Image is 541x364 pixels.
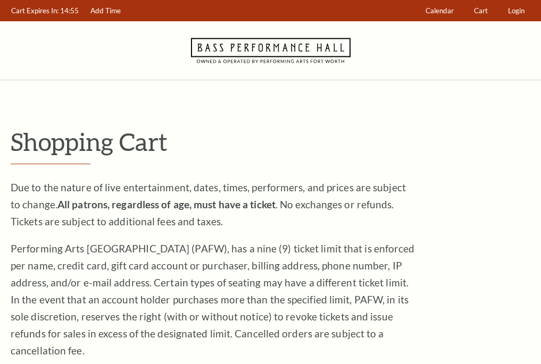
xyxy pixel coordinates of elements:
[11,128,530,155] p: Shopping Cart
[11,181,406,227] span: Due to the nature of live entertainment, dates, times, performers, and prices are subject to chan...
[11,240,415,359] p: Performing Arts [GEOGRAPHIC_DATA] (PAFW), has a nine (9) ticket limit that is enforced per name, ...
[503,1,530,21] a: Login
[57,198,276,210] strong: All patrons, regardless of age, must have a ticket
[508,6,525,15] span: Login
[11,6,59,15] span: Cart Expires In:
[469,1,493,21] a: Cart
[421,1,459,21] a: Calendar
[60,6,79,15] span: 14:55
[474,6,488,15] span: Cart
[86,1,126,21] a: Add Time
[426,6,454,15] span: Calendar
